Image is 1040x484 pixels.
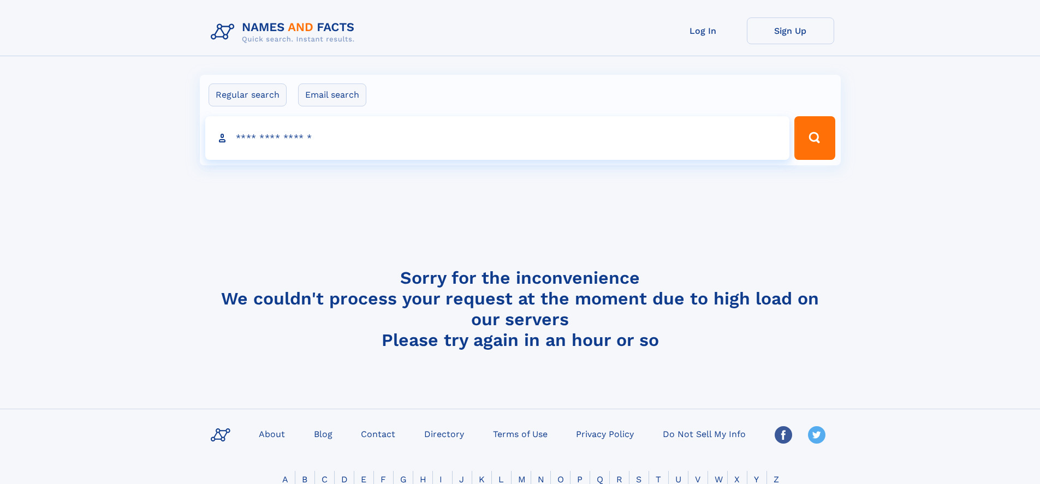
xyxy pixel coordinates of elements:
img: Facebook [775,426,792,444]
img: Twitter [808,426,825,444]
img: Logo Names and Facts [206,17,364,47]
a: About [254,426,289,441]
button: Search Button [794,116,835,160]
a: Directory [420,426,468,441]
a: Do Not Sell My Info [658,426,750,441]
a: Blog [310,426,337,441]
h4: Sorry for the inconvenience We couldn't process your request at the moment due to high load on ou... [206,267,834,350]
a: Terms of Use [489,426,552,441]
a: Contact [356,426,400,441]
label: Email search [298,83,366,106]
a: Sign Up [747,17,834,44]
label: Regular search [209,83,287,106]
a: Log In [659,17,747,44]
a: Privacy Policy [572,426,638,441]
input: search input [205,116,790,160]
